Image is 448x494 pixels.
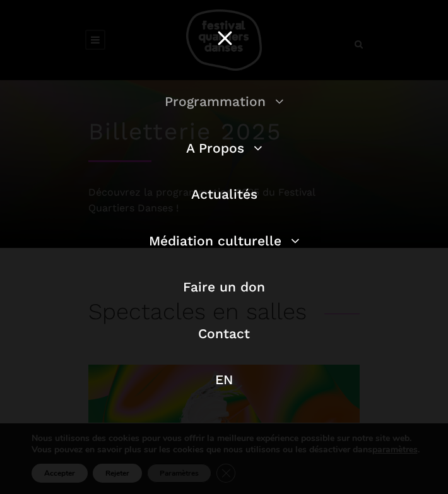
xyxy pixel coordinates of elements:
a: Médiation culturelle [149,233,300,249]
a: Contact [198,326,250,341]
a: Programmation [165,93,284,109]
a: Faire un don [183,279,265,295]
a: Actualités [191,186,257,202]
a: EN [215,372,233,387]
a: A Propos [186,140,262,156]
